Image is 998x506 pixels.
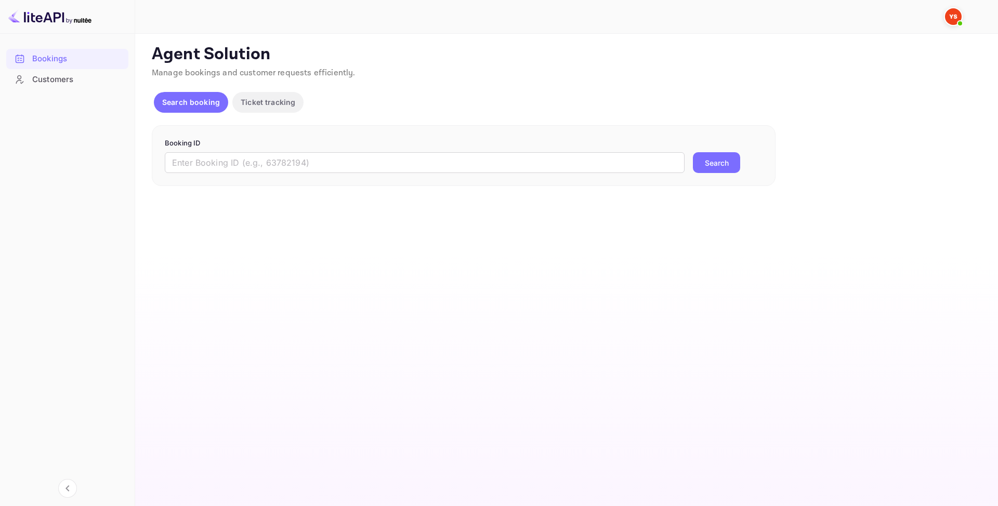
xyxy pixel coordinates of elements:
p: Agent Solution [152,44,979,65]
p: Booking ID [165,138,763,149]
button: Search [693,152,740,173]
input: Enter Booking ID (e.g., 63782194) [165,152,685,173]
img: Yandex Support [945,8,962,25]
div: Customers [32,74,123,86]
div: Customers [6,70,128,90]
p: Ticket tracking [241,97,295,108]
a: Bookings [6,49,128,68]
div: Bookings [32,53,123,65]
img: LiteAPI logo [8,8,91,25]
button: Collapse navigation [58,479,77,498]
div: Bookings [6,49,128,69]
span: Manage bookings and customer requests efficiently. [152,68,356,78]
a: Customers [6,70,128,89]
p: Search booking [162,97,220,108]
